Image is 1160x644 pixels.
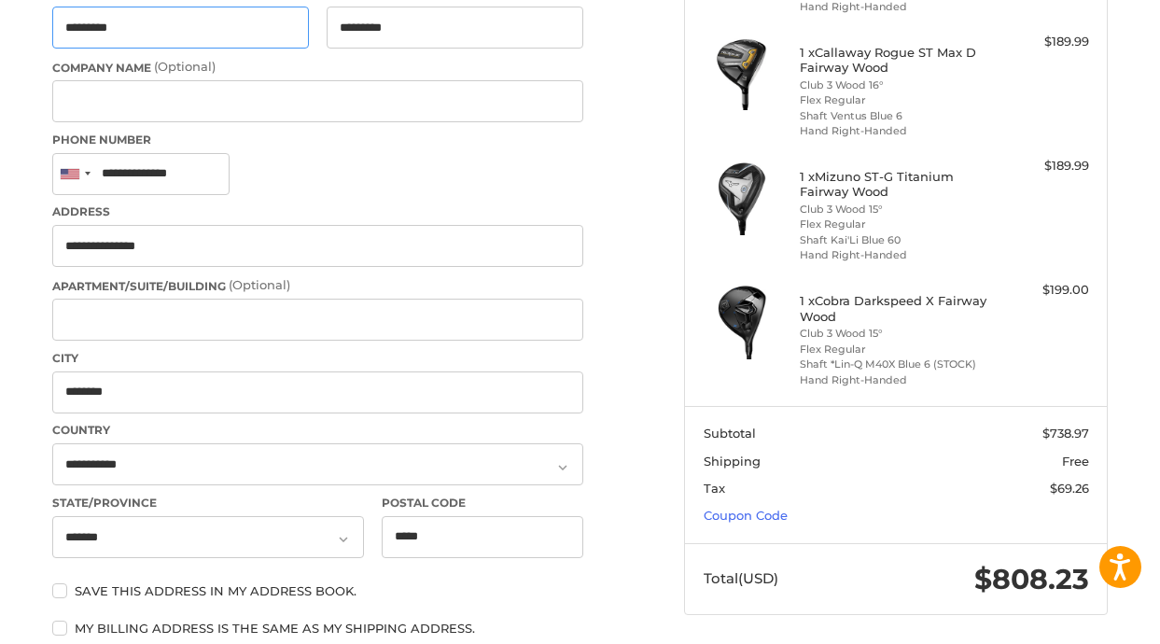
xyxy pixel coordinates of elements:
[52,621,583,636] label: My billing address is the same as my shipping address.
[1042,426,1089,441] span: $738.97
[52,583,583,598] label: Save this address in my address book.
[800,342,988,357] li: Flex Regular
[52,203,583,220] label: Address
[52,132,583,148] label: Phone Number
[800,293,988,324] h4: 1 x Cobra Darkspeed X Fairway Wood
[704,454,761,469] span: Shipping
[1062,454,1089,469] span: Free
[800,372,988,388] li: Hand Right-Handed
[52,422,583,439] label: Country
[53,154,96,194] div: United States: +1
[800,247,988,263] li: Hand Right-Handed
[974,562,1089,596] span: $808.23
[52,58,583,77] label: Company Name
[704,508,788,523] a: Coupon Code
[800,169,988,200] h4: 1 x Mizuno ST-G Titanium Fairway Wood
[800,202,988,217] li: Club 3 Wood 15°
[800,123,988,139] li: Hand Right-Handed
[800,92,988,108] li: Flex Regular
[704,481,725,496] span: Tax
[704,569,778,587] span: Total (USD)
[52,495,364,511] label: State/Province
[800,77,988,93] li: Club 3 Wood 16°
[154,59,216,74] small: (Optional)
[52,350,583,367] label: City
[800,357,988,372] li: Shaft *Lin-Q M40X Blue 6 (STOCK)
[800,45,988,76] h4: 1 x Callaway Rogue ST Max D Fairway Wood
[800,217,988,232] li: Flex Regular
[382,495,583,511] label: Postal Code
[992,281,1088,300] div: $199.00
[1006,594,1160,644] iframe: Google Customer Reviews
[229,277,290,292] small: (Optional)
[800,108,988,124] li: Shaft Ventus Blue 6
[704,426,756,441] span: Subtotal
[800,326,988,342] li: Club 3 Wood 15°
[992,157,1088,175] div: $189.99
[1050,481,1089,496] span: $69.26
[52,276,583,295] label: Apartment/Suite/Building
[992,33,1088,51] div: $189.99
[800,232,988,248] li: Shaft Kai'Li Blue 60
